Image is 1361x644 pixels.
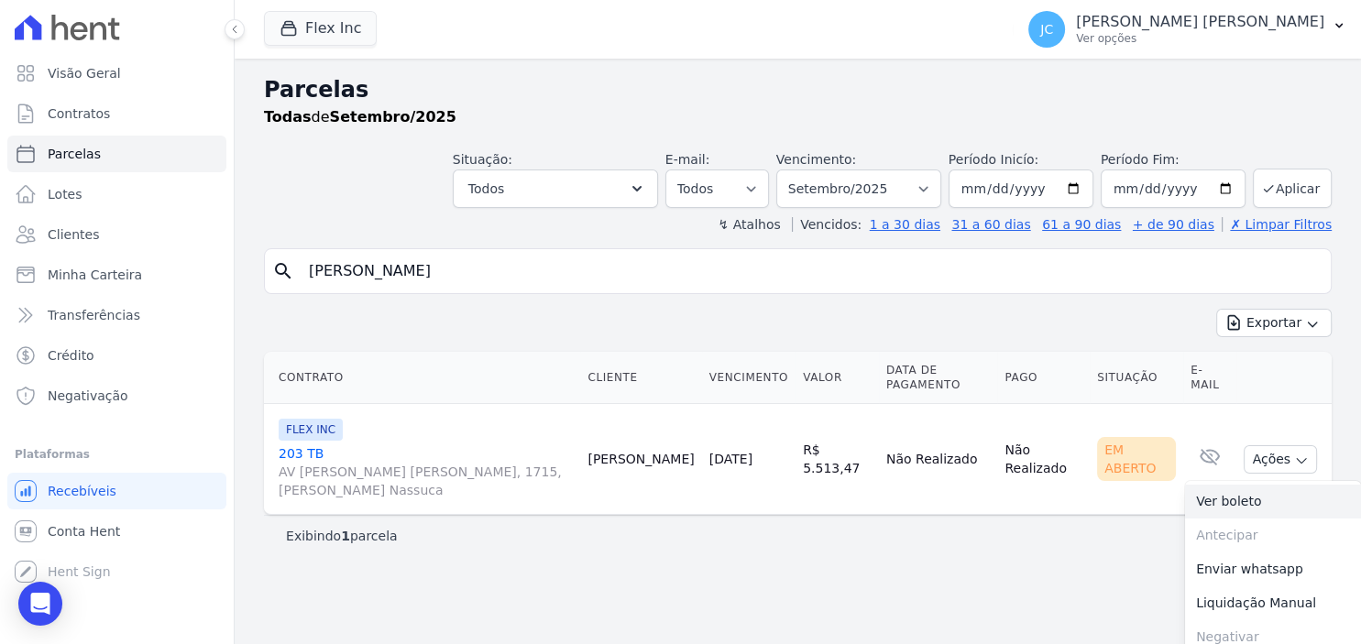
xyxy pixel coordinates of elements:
a: Minha Carteira [7,257,226,293]
th: E-mail [1183,352,1236,404]
a: Contratos [7,95,226,132]
span: Recebíveis [48,482,116,500]
span: AV [PERSON_NAME] [PERSON_NAME], 1715, [PERSON_NAME] Nassuca [279,463,573,499]
a: Clientes [7,216,226,253]
td: R$ 5.513,47 [796,404,879,515]
a: Crédito [7,337,226,374]
span: Crédito [48,346,94,365]
span: Contratos [48,104,110,123]
a: Lotes [7,176,226,213]
label: E-mail: [665,152,710,167]
span: Lotes [48,185,82,203]
p: [PERSON_NAME] [PERSON_NAME] [1076,13,1324,31]
label: Período Fim: [1101,150,1246,169]
td: [PERSON_NAME] [580,404,701,515]
span: Transferências [48,306,140,324]
a: Transferências [7,297,226,333]
a: 1 a 30 dias [870,217,940,232]
th: Contrato [264,352,580,404]
strong: Todas [264,108,312,126]
h2: Parcelas [264,73,1332,106]
label: Vencidos: [792,217,862,232]
button: Todos [453,169,658,208]
div: Em Aberto [1097,437,1176,481]
a: Ver boleto [1185,485,1361,518]
button: JC [PERSON_NAME] [PERSON_NAME] Ver opções [1014,4,1361,55]
div: Plataformas [15,443,219,465]
th: Valor [796,352,879,404]
div: Open Intercom Messenger [18,582,62,626]
label: ↯ Atalhos [718,217,780,232]
i: search [272,260,294,282]
button: Aplicar [1253,169,1332,208]
p: de [264,106,456,128]
th: Cliente [580,352,701,404]
span: Negativação [48,387,128,405]
a: Recebíveis [7,473,226,509]
th: Pago [997,352,1090,404]
button: Ações [1244,445,1317,474]
a: Visão Geral [7,55,226,92]
button: Flex Inc [264,11,377,46]
label: Período Inicío: [949,152,1038,167]
td: Não Realizado [879,404,998,515]
p: Ver opções [1076,31,1324,46]
input: Buscar por nome do lote ou do cliente [298,253,1323,289]
a: Negativação [7,377,226,414]
span: JC [1040,23,1053,36]
th: Situação [1090,352,1183,404]
span: Visão Geral [48,64,121,82]
span: Clientes [48,225,99,244]
span: Minha Carteira [48,266,142,284]
b: 1 [341,529,350,543]
a: Parcelas [7,136,226,172]
a: 61 a 90 dias [1042,217,1121,232]
strong: Setembro/2025 [330,108,456,126]
a: ✗ Limpar Filtros [1222,217,1332,232]
label: Situação: [453,152,512,167]
p: Exibindo parcela [286,527,398,545]
th: Data de Pagamento [879,352,998,404]
a: [DATE] [709,452,752,466]
span: FLEX INC [279,419,343,441]
span: Conta Hent [48,522,120,540]
td: Não Realizado [997,404,1090,515]
th: Vencimento [702,352,796,404]
a: + de 90 dias [1133,217,1214,232]
span: Todos [468,178,504,200]
a: Conta Hent [7,513,226,550]
span: Parcelas [48,145,101,163]
button: Exportar [1216,309,1332,337]
label: Vencimento: [776,152,856,167]
a: 203 TBAV [PERSON_NAME] [PERSON_NAME], 1715, [PERSON_NAME] Nassuca [279,444,573,499]
a: 31 a 60 dias [951,217,1030,232]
